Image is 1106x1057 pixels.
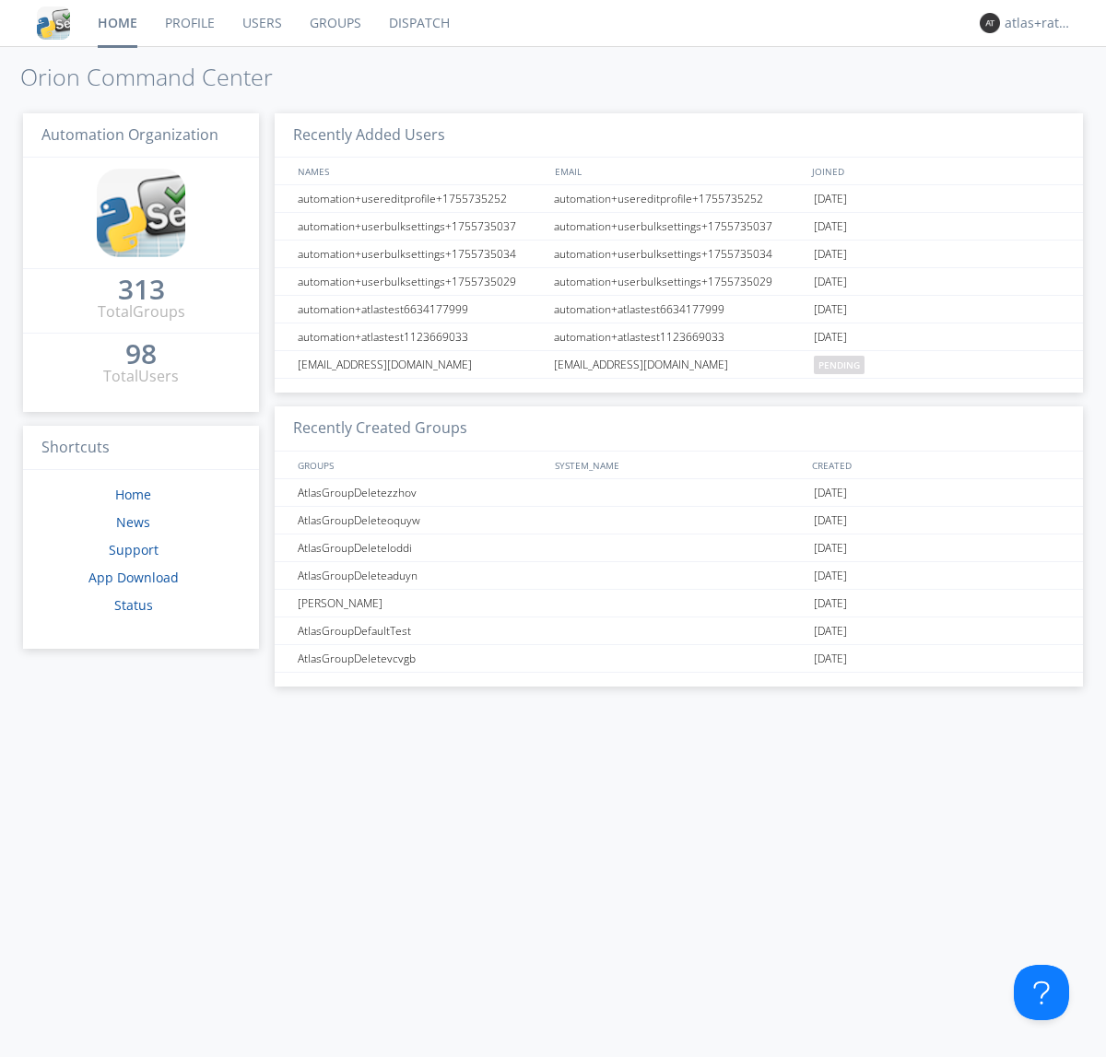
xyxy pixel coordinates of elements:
[115,486,151,503] a: Home
[275,479,1083,507] a: AtlasGroupDeletezzhov[DATE]
[293,268,548,295] div: automation+userbulksettings+1755735029
[293,590,548,617] div: [PERSON_NAME]
[1005,14,1074,32] div: atlas+ratelimit
[814,562,847,590] span: [DATE]
[549,268,809,295] div: automation+userbulksettings+1755735029
[549,185,809,212] div: automation+usereditprofile+1755735252
[814,268,847,296] span: [DATE]
[275,507,1083,534] a: AtlasGroupDeleteoquyw[DATE]
[37,6,70,40] img: cddb5a64eb264b2086981ab96f4c1ba7
[275,534,1083,562] a: AtlasGroupDeleteloddi[DATE]
[275,590,1083,617] a: [PERSON_NAME][DATE]
[980,13,1000,33] img: 373638.png
[293,241,548,267] div: automation+userbulksettings+1755735034
[814,323,847,351] span: [DATE]
[275,323,1083,351] a: automation+atlastest1123669033automation+atlastest1123669033[DATE]
[549,351,809,378] div: [EMAIL_ADDRESS][DOMAIN_NAME]
[293,351,548,378] div: [EMAIL_ADDRESS][DOMAIN_NAME]
[814,645,847,673] span: [DATE]
[293,507,548,534] div: AtlasGroupDeleteoquyw
[275,268,1083,296] a: automation+userbulksettings+1755735029automation+userbulksettings+1755735029[DATE]
[293,562,548,589] div: AtlasGroupDeleteaduyn
[807,158,1065,184] div: JOINED
[116,513,150,531] a: News
[814,479,847,507] span: [DATE]
[293,452,546,478] div: GROUPS
[293,645,548,672] div: AtlasGroupDeletevcvgb
[1014,965,1069,1020] iframe: Toggle Customer Support
[41,124,218,145] span: Automation Organization
[275,113,1083,159] h3: Recently Added Users
[118,280,165,299] div: 313
[549,323,809,350] div: automation+atlastest1123669033
[293,534,548,561] div: AtlasGroupDeleteloddi
[275,241,1083,268] a: automation+userbulksettings+1755735034automation+userbulksettings+1755735034[DATE]
[275,645,1083,673] a: AtlasGroupDeletevcvgb[DATE]
[125,345,157,363] div: 98
[549,296,809,323] div: automation+atlastest6634177999
[275,617,1083,645] a: AtlasGroupDefaultTest[DATE]
[814,534,847,562] span: [DATE]
[549,241,809,267] div: automation+userbulksettings+1755735034
[293,323,548,350] div: automation+atlastest1123669033
[125,345,157,366] a: 98
[275,406,1083,452] h3: Recently Created Groups
[275,185,1083,213] a: automation+usereditprofile+1755735252automation+usereditprofile+1755735252[DATE]
[103,366,179,387] div: Total Users
[814,213,847,241] span: [DATE]
[293,158,546,184] div: NAMES
[97,169,185,257] img: cddb5a64eb264b2086981ab96f4c1ba7
[814,507,847,534] span: [DATE]
[814,296,847,323] span: [DATE]
[807,452,1065,478] div: CREATED
[114,596,153,614] a: Status
[814,356,865,374] span: pending
[275,562,1083,590] a: AtlasGroupDeleteaduyn[DATE]
[293,185,548,212] div: automation+usereditprofile+1755735252
[118,280,165,301] a: 313
[293,617,548,644] div: AtlasGroupDefaultTest
[549,213,809,240] div: automation+userbulksettings+1755735037
[550,158,807,184] div: EMAIL
[814,590,847,617] span: [DATE]
[293,296,548,323] div: automation+atlastest6634177999
[275,351,1083,379] a: [EMAIL_ADDRESS][DOMAIN_NAME][EMAIL_ADDRESS][DOMAIN_NAME]pending
[23,426,259,471] h3: Shortcuts
[98,301,185,323] div: Total Groups
[88,569,179,586] a: App Download
[293,213,548,240] div: automation+userbulksettings+1755735037
[550,452,807,478] div: SYSTEM_NAME
[275,296,1083,323] a: automation+atlastest6634177999automation+atlastest6634177999[DATE]
[293,479,548,506] div: AtlasGroupDeletezzhov
[814,241,847,268] span: [DATE]
[275,213,1083,241] a: automation+userbulksettings+1755735037automation+userbulksettings+1755735037[DATE]
[814,617,847,645] span: [DATE]
[814,185,847,213] span: [DATE]
[109,541,159,558] a: Support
